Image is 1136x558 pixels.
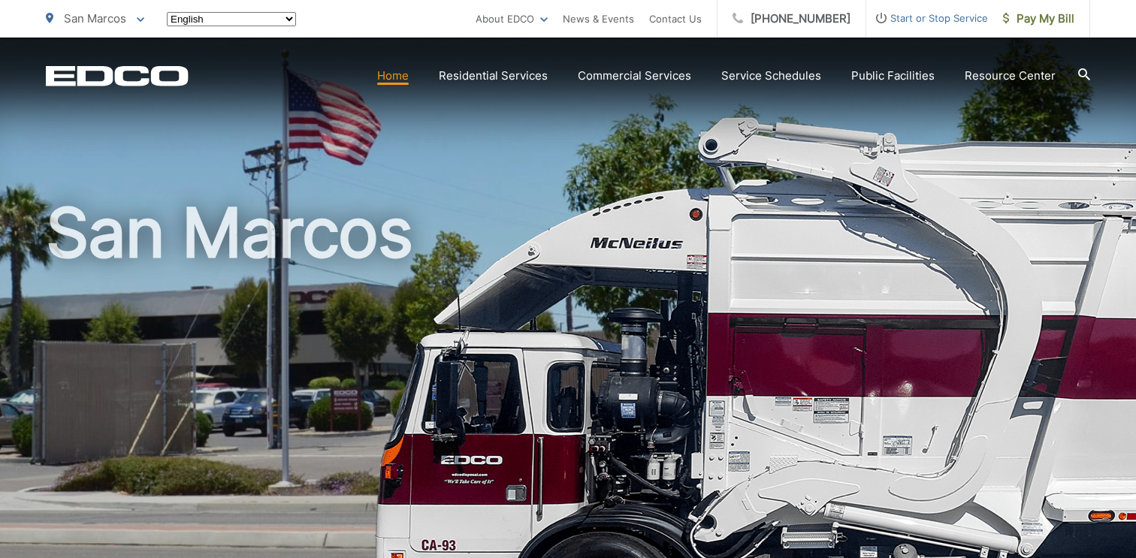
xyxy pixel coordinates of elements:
[965,67,1056,85] a: Resource Center
[721,67,821,85] a: Service Schedules
[377,67,409,85] a: Home
[649,10,702,28] a: Contact Us
[439,67,548,85] a: Residential Services
[167,12,296,26] select: Select a language
[1003,10,1074,28] span: Pay My Bill
[46,65,189,86] a: EDCD logo. Return to the homepage.
[578,67,691,85] a: Commercial Services
[64,11,126,26] span: San Marcos
[563,10,634,28] a: News & Events
[476,10,548,28] a: About EDCO
[851,67,935,85] a: Public Facilities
